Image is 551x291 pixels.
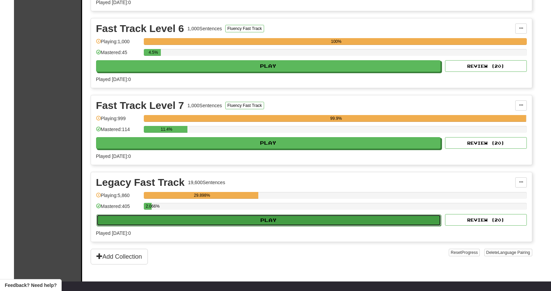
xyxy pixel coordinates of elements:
span: Played [DATE]: 0 [96,230,131,236]
button: Review (20) [445,214,527,226]
button: Play [96,60,441,72]
div: 4.5% [146,49,161,56]
span: Played [DATE]: 0 [96,77,131,82]
div: Playing: 999 [96,115,140,126]
div: Fast Track Level 6 [96,23,184,34]
div: 100% [146,38,527,45]
span: Progress [461,250,478,255]
div: Fast Track Level 7 [96,100,184,111]
div: 99.9% [146,115,526,122]
div: 1,000 Sentences [187,102,222,109]
button: Fluency Fast Track [225,102,264,109]
div: 11.4% [146,126,187,133]
div: Mastered: 45 [96,49,140,60]
div: Playing: 5,860 [96,192,140,203]
div: Mastered: 405 [96,203,140,214]
button: ResetProgress [449,249,480,256]
div: 1,000 Sentences [187,25,222,32]
div: Legacy Fast Track [96,177,185,188]
span: Language Pairing [498,250,530,255]
div: 29.898% [146,192,258,199]
button: Fluency Fast Track [225,25,264,32]
button: Play [96,137,441,149]
span: Played [DATE]: 0 [96,153,131,159]
button: Add Collection [91,249,148,264]
span: Open feedback widget [5,282,57,289]
div: 2.066% [146,203,152,210]
button: Review (20) [445,60,527,72]
div: 19,600 Sentences [188,179,225,186]
button: Review (20) [445,137,527,149]
button: Play [96,214,441,226]
button: DeleteLanguage Pairing [484,249,532,256]
div: Mastered: 114 [96,126,140,137]
div: Playing: 1,000 [96,38,140,49]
